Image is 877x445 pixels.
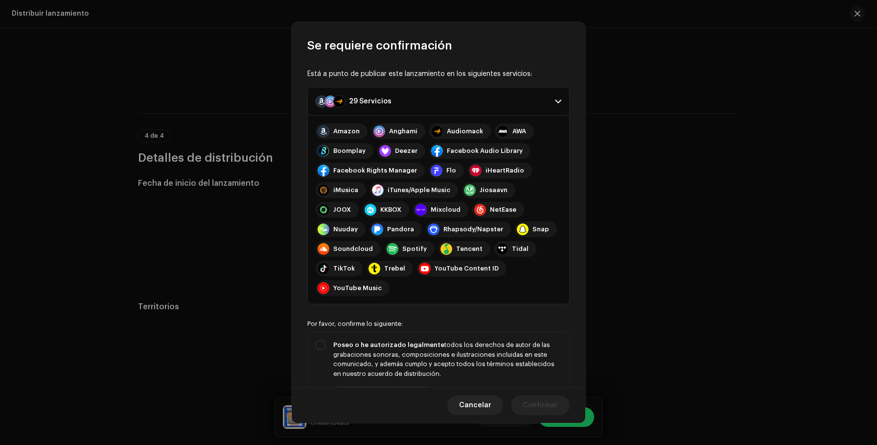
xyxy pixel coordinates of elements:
div: Jiosaavn [480,186,508,194]
p-togglebutton: Poseo o he autorizado legalmentetodos los derechos de autor de las grabaciones sonoras, composici... [307,332,570,410]
div: Por favor, confirme lo siguiente: [307,320,570,328]
div: YouTube Music [333,284,382,292]
div: TikTok [333,265,355,272]
span: Se requiere confirmación [307,38,452,53]
span: Cancelar [459,396,491,415]
div: Soundcloud [333,245,373,253]
p-accordion-header: 29 Servicios [307,87,570,116]
div: Facebook Audio Library [447,147,523,155]
div: Snap [532,225,549,233]
div: Mixcloud [431,206,461,214]
div: iHeartRadio [485,167,524,174]
div: KKBOX [380,206,401,214]
div: todos los derechos de autor de las grabaciones sonoras, composiciones e ilustraciones incluidas e... [333,340,561,378]
div: Anghami [389,127,417,135]
button: Cancelar [447,396,503,415]
div: Tidal [512,245,529,253]
div: Deezer [395,147,417,155]
div: Pandora [387,225,414,233]
strong: Poseo o he autorizado legalmente [333,342,444,348]
div: Facebook Rights Manager [333,167,417,174]
div: Flo [446,167,456,174]
div: Audiomack [447,127,483,135]
div: Rhapsody/Napster [443,225,503,233]
div: 29 Servicios [349,98,392,105]
div: Amazon [333,127,360,135]
div: Está a punto de publicar este lanzamiento en los siguientes servicios: [307,69,570,79]
div: AWA [512,127,526,135]
div: Spotify [402,245,427,253]
div: iTunes/Apple Music [388,186,450,194]
div: iMusica [333,186,358,194]
div: Trebel [384,265,405,272]
div: Boomplay [333,147,366,155]
button: Confirmar [511,396,570,415]
p-accordion-content: 29 Servicios [307,116,570,304]
div: Nuuday [333,225,358,233]
div: Tencent [456,245,483,253]
span: Confirmar [523,396,558,415]
div: NetEase [490,206,516,214]
div: YouTube Content ID [435,265,499,272]
div: JOOX [333,206,351,214]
